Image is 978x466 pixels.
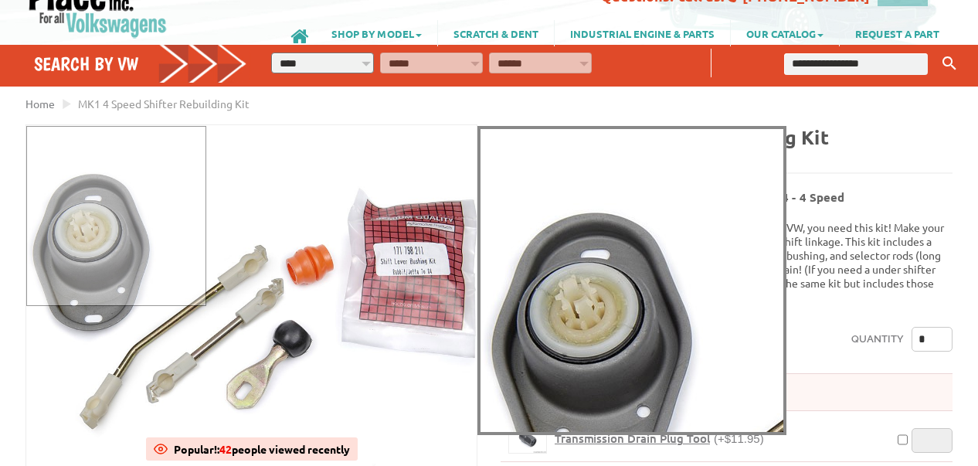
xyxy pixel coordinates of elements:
label: Quantity [851,327,904,352]
h4: Search by VW [34,53,247,75]
a: INDUSTRIAL ENGINE & PARTS [555,20,730,46]
span: (+$11.95) [714,432,764,445]
a: Home [25,97,55,111]
a: Transmission Drain Plug Tool(+$11.95) [555,431,764,446]
span: Transmission Drain Plug Tool [555,430,710,446]
a: REQUEST A PART [840,20,955,46]
a: SCRATCH & DENT [438,20,554,46]
img: Transmission Drain Plug Tool [509,423,546,452]
a: OUR CATALOG [731,20,839,46]
span: MK1 4 Speed Shifter Rebuilding Kit [78,97,250,111]
button: Keyword Search [938,51,961,77]
a: Transmission Drain Plug Tool [508,423,547,453]
b: MK1 4 Speed Shifter Rebuilding Kit [501,124,829,149]
a: SHOP BY MODEL [316,20,437,46]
